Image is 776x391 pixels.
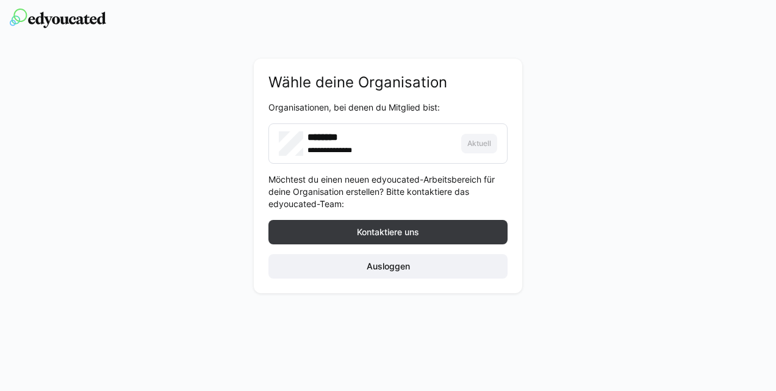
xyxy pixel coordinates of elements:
p: Organisationen, bei denen du Mitglied bist: [268,101,508,114]
button: Ausloggen [268,254,508,279]
span: Kontaktiere uns [355,226,421,238]
h2: Wähle deine Organisation [268,73,508,92]
img: edyoucated [10,9,106,28]
span: Ausloggen [365,260,412,272]
button: Kontaktiere uns [268,220,508,244]
span: Aktuell [466,139,492,148]
button: Aktuell [461,134,497,153]
p: Möchtest du einen neuen edyoucated-Arbeitsbereich für deine Organisation erstellen? Bitte kontakt... [268,174,508,210]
